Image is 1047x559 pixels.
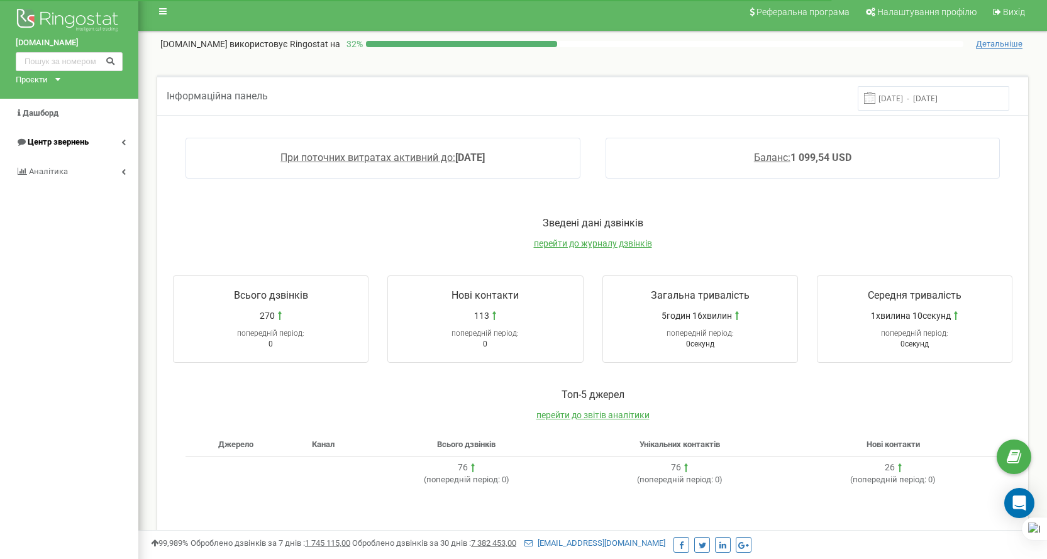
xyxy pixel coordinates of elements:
[191,538,350,548] span: Оброблено дзвінків за 7 днів :
[451,329,519,338] span: попередній період:
[16,6,123,37] img: Ringostat logo
[536,410,650,420] a: перейти до звітів аналітики
[671,462,681,474] div: 76
[424,475,509,484] span: ( 0 )
[218,440,253,449] span: Джерело
[305,538,350,548] u: 1 745 115,00
[868,289,961,301] span: Середня тривалість
[237,329,304,338] span: попередній період:
[651,289,750,301] span: Загальна тривалість
[458,462,468,474] div: 76
[471,538,516,548] u: 7 382 453,00
[312,440,335,449] span: Канал
[29,167,68,176] span: Аналiтика
[900,340,929,348] span: 0секунд
[16,74,48,86] div: Проєкти
[340,38,366,50] p: 32 %
[545,529,641,541] span: Toп-5 співробітників
[853,475,926,484] span: попередній період:
[640,440,720,449] span: Унікальних контактів
[662,309,732,322] span: 5годин 16хвилин
[16,37,123,49] a: [DOMAIN_NAME]
[850,475,936,484] span: ( 0 )
[754,152,851,163] a: Баланс:1 099,54 USD
[260,309,275,322] span: 270
[1003,7,1025,17] span: Вихід
[474,309,489,322] span: 113
[151,538,189,548] span: 99,989%
[667,329,734,338] span: попередній період:
[451,289,519,301] span: Нові контакти
[437,440,496,449] span: Всього дзвінків
[976,39,1022,49] span: Детальніше
[280,152,485,163] a: При поточних витратах активний до:[DATE]
[871,309,951,322] span: 1хвилина 10секунд
[543,217,643,229] span: Зведені дані дзвінків
[524,538,665,548] a: [EMAIL_ADDRESS][DOMAIN_NAME]
[885,462,895,474] div: 26
[230,39,340,49] span: використовує Ringostat на
[637,475,723,484] span: ( 0 )
[881,329,948,338] span: попередній період:
[877,7,977,17] span: Налаштування профілю
[756,7,850,17] span: Реферальна програма
[167,90,268,102] span: Інформаційна панель
[1004,488,1034,518] div: Open Intercom Messenger
[686,340,714,348] span: 0секунд
[28,137,89,147] span: Центр звернень
[534,238,652,248] a: перейти до журналу дзвінків
[352,538,516,548] span: Оброблено дзвінків за 30 днів :
[23,108,58,118] span: Дашборд
[754,152,790,163] span: Баланс:
[16,52,123,71] input: Пошук за номером
[269,340,273,348] span: 0
[867,440,920,449] span: Нові контакти
[483,340,487,348] span: 0
[562,389,624,401] span: Toп-5 джерел
[426,475,500,484] span: попередній період:
[640,475,713,484] span: попередній період:
[160,38,340,50] p: [DOMAIN_NAME]
[280,152,455,163] span: При поточних витратах активний до:
[234,289,308,301] span: Всього дзвінків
